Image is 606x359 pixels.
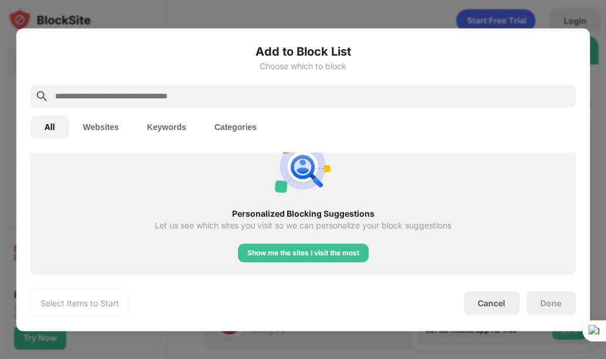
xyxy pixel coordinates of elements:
button: All [30,115,69,138]
img: search.svg [35,89,49,103]
button: Categories [200,115,271,138]
div: Done [540,298,561,307]
h6: Add to Block List [30,42,576,60]
button: Websites [69,115,133,138]
div: Cancel [478,298,505,308]
div: Choose which to block [30,61,576,70]
div: Let us see which sites you visit so we can personalize your block suggestions [155,220,451,230]
img: personal-suggestions.svg [275,138,331,194]
div: Personalized Blocking Suggestions [52,208,555,218]
div: Show me the sites I visit the most [247,247,359,259]
button: Keywords [133,115,200,138]
div: Select Items to Start [40,297,119,309]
